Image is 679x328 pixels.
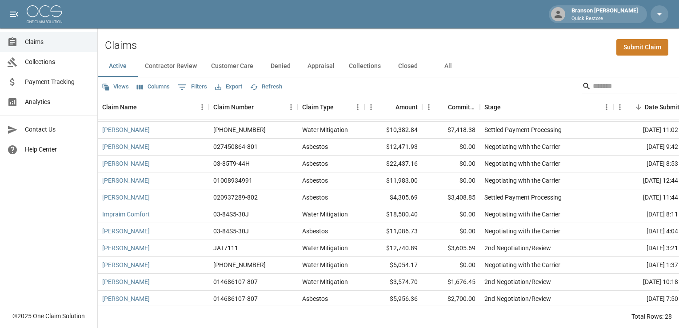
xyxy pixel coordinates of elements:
div: $12,471.93 [364,139,422,156]
div: $1,676.45 [422,274,480,291]
div: Stage [480,95,613,120]
button: Sort [254,101,266,113]
h2: Claims [105,39,137,52]
button: Active [98,56,138,77]
div: 03-85T9-44H [213,159,250,168]
button: All [428,56,468,77]
div: $11,086.73 [364,223,422,240]
button: Menu [600,100,613,114]
div: Negotiating with the Carrier [484,176,560,185]
div: $5,956.36 [364,291,422,308]
div: Asbestos [302,294,328,303]
div: $10,382.84 [364,122,422,139]
button: open drawer [5,5,23,23]
button: Sort [501,101,513,113]
img: ocs-logo-white-transparent.png [27,5,62,23]
button: Menu [364,100,378,114]
div: $0.00 [422,206,480,223]
a: [PERSON_NAME] [102,159,150,168]
button: Sort [383,101,395,113]
div: 027450864-801 [213,142,258,151]
a: [PERSON_NAME] [102,277,150,286]
div: Claim Name [102,95,137,120]
a: Impraim Comfort [102,210,150,219]
div: Claim Number [213,95,254,120]
button: Closed [388,56,428,77]
button: Customer Care [204,56,260,77]
span: Collections [25,57,90,67]
button: Views [100,80,131,94]
button: Export [213,80,244,94]
div: 03-84S5-30J [213,227,249,236]
div: Amount [395,95,418,120]
div: $22,437.16 [364,156,422,172]
div: 014686107-807 [213,277,258,286]
div: $3,605.69 [422,240,480,257]
span: Help Center [25,145,90,154]
button: Menu [422,100,435,114]
a: [PERSON_NAME] [102,125,150,134]
div: Settled Payment Processing [484,125,562,134]
div: Negotiating with the Carrier [484,159,560,168]
a: [PERSON_NAME] [102,294,150,303]
div: $4,305.69 [364,189,422,206]
div: Asbestos [302,176,328,185]
a: [PERSON_NAME] [102,142,150,151]
button: Menu [284,100,298,114]
div: $7,418.38 [422,122,480,139]
div: $3,408.85 [422,189,480,206]
div: Water Mitigation [302,277,348,286]
div: $0.00 [422,223,480,240]
div: $11,983.00 [364,172,422,189]
a: Submit Claim [616,39,668,56]
div: 300-0351571-2025 [213,260,266,269]
button: Collections [342,56,388,77]
div: 020937289-802 [213,193,258,202]
div: Asbestos [302,227,328,236]
div: Total Rows: 28 [631,312,672,321]
div: Settled Payment Processing [484,193,562,202]
div: Committed Amount [422,95,480,120]
div: Negotiating with the Carrier [484,260,560,269]
span: Claims [25,37,90,47]
button: Contractor Review [138,56,204,77]
div: Negotiating with the Carrier [484,210,560,219]
div: 2nd Negotiation/Review [484,244,551,252]
span: Payment Tracking [25,77,90,87]
div: $18,580.40 [364,206,422,223]
div: Asbestos [302,142,328,151]
button: Menu [196,100,209,114]
button: Menu [613,100,627,114]
div: $5,054.17 [364,257,422,274]
button: Sort [435,101,448,113]
a: [PERSON_NAME] [102,193,150,202]
div: $12,740.89 [364,240,422,257]
div: $0.00 [422,257,480,274]
div: Water Mitigation [302,260,348,269]
div: © 2025 One Claim Solution [12,312,85,320]
a: [PERSON_NAME] [102,227,150,236]
div: JAT7111 [213,244,238,252]
button: Menu [351,100,364,114]
div: Stage [484,95,501,120]
div: Asbestos [302,193,328,202]
div: dynamic tabs [98,56,679,77]
div: Search [582,79,677,95]
p: Quick Restore [571,15,638,23]
div: Branson [PERSON_NAME] [568,6,642,22]
div: 014686107-807 [213,294,258,303]
div: 01008934991 [213,176,252,185]
div: Water Mitigation [302,210,348,219]
div: Claim Type [298,95,364,120]
div: $0.00 [422,139,480,156]
div: 01-009-044479 [213,125,266,134]
a: [PERSON_NAME] [102,260,150,269]
button: Denied [260,56,300,77]
div: 2nd Negotiation/Review [484,277,551,286]
button: Sort [137,101,149,113]
span: Contact Us [25,125,90,134]
button: Sort [632,101,645,113]
div: Committed Amount [448,95,475,120]
div: 2nd Negotiation/Review [484,294,551,303]
span: Analytics [25,97,90,107]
